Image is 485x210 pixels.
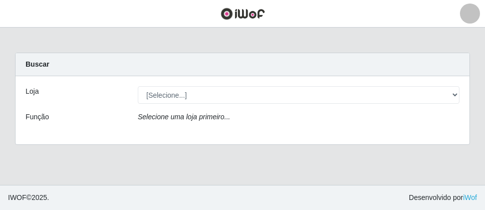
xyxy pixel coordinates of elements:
span: © 2025 . [8,192,49,203]
label: Loja [26,86,39,97]
a: iWof [463,193,477,201]
strong: Buscar [26,60,49,68]
label: Função [26,112,49,122]
span: IWOF [8,193,27,201]
span: Desenvolvido por [409,192,477,203]
img: CoreUI Logo [220,8,265,20]
i: Selecione uma loja primeiro... [138,113,230,121]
